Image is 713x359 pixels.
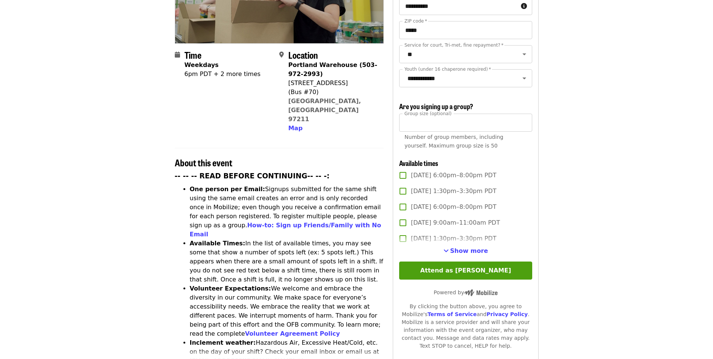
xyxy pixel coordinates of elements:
[190,185,384,239] li: Signups submitted for the same shift using the same email creates an error and is only recorded o...
[288,48,318,61] span: Location
[519,73,530,84] button: Open
[279,51,284,58] i: map-marker-alt icon
[411,218,500,227] span: [DATE] 9:00am–11:00am PDT
[399,158,438,168] span: Available times
[288,124,303,133] button: Map
[190,284,384,338] li: We welcome and embrace the diversity in our community. We make space for everyone’s accessibility...
[464,289,498,296] img: Powered by Mobilize
[399,114,532,132] input: [object Object]
[288,125,303,132] span: Map
[190,186,265,193] strong: One person per Email:
[411,171,496,180] span: [DATE] 6:00pm–8:00pm PDT
[399,21,532,39] input: ZIP code
[190,339,256,346] strong: Inclement weather:
[404,67,491,71] label: Youth (under 16 chaperone required)
[427,311,477,317] a: Terms of Service
[404,134,503,149] span: Number of group members, including yourself. Maximum group size is 50
[190,239,384,284] li: In the list of available times, you may see some that show a number of spots left (ex: 5 spots le...
[411,202,496,211] span: [DATE] 6:00pm–8:00pm PDT
[450,247,488,254] span: Show more
[288,97,361,123] a: [GEOGRAPHIC_DATA], [GEOGRAPHIC_DATA] 97211
[185,48,201,61] span: Time
[245,330,340,337] a: Volunteer Agreement Policy
[444,246,488,256] button: See more timeslots
[399,262,532,280] button: Attend as [PERSON_NAME]
[185,61,219,68] strong: Weekdays
[190,240,245,247] strong: Available Times:
[175,51,180,58] i: calendar icon
[486,311,528,317] a: Privacy Policy
[185,70,261,79] div: 6pm PDT + 2 more times
[288,61,377,78] strong: Portland Warehouse (503-972-2993)
[404,19,427,23] label: ZIP code
[404,111,451,116] span: Group size (optional)
[404,43,504,47] label: Service for court, Tri-met, fine repayment?
[288,79,378,88] div: [STREET_ADDRESS]
[288,88,378,97] div: (Bus #70)
[175,172,330,180] strong: -- -- -- READ BEFORE CONTINUING-- -- -:
[399,101,473,111] span: Are you signing up a group?
[411,187,496,196] span: [DATE] 1:30pm–3:30pm PDT
[434,289,498,295] span: Powered by
[190,285,271,292] strong: Volunteer Expectations:
[519,49,530,59] button: Open
[175,156,232,169] span: About this event
[190,222,381,238] a: How-to: Sign up Friends/Family with No Email
[521,3,527,10] i: circle-info icon
[411,234,496,243] span: [DATE] 1:30pm–3:30pm PDT
[399,303,532,350] div: By clicking the button above, you agree to Mobilize's and . Mobilize is a service provider and wi...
